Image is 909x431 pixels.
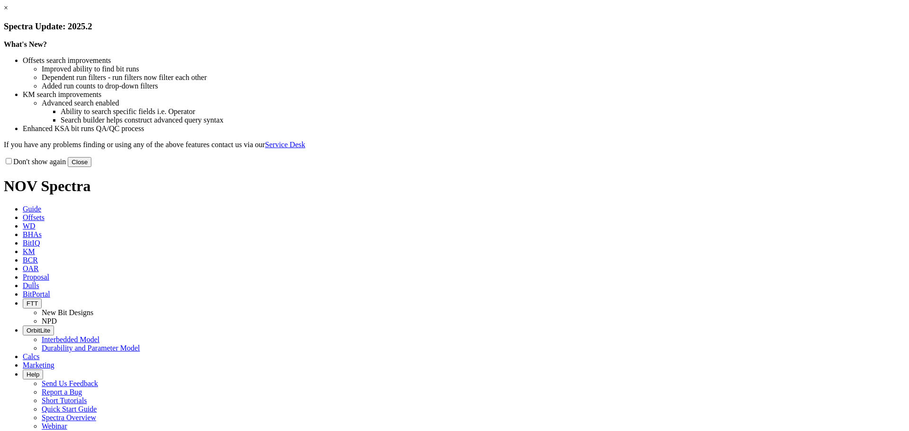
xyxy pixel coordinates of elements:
[68,157,91,167] button: Close
[23,352,40,361] span: Calcs
[23,239,40,247] span: BitIQ
[61,116,905,124] li: Search builder helps construct advanced query syntax
[23,264,39,273] span: OAR
[42,335,99,343] a: Interbedded Model
[42,405,97,413] a: Quick Start Guide
[4,158,66,166] label: Don't show again
[23,213,45,221] span: Offsets
[23,273,49,281] span: Proposal
[23,361,54,369] span: Marketing
[265,141,305,149] a: Service Desk
[42,396,87,405] a: Short Tutorials
[23,290,50,298] span: BitPortal
[23,90,905,99] li: KM search improvements
[42,317,57,325] a: NPD
[23,205,41,213] span: Guide
[42,344,140,352] a: Durability and Parameter Model
[4,21,905,32] h3: Spectra Update: 2025.2
[42,65,905,73] li: Improved ability to find bit runs
[23,222,36,230] span: WD
[4,40,47,48] strong: What's New?
[27,327,50,334] span: OrbitLite
[6,158,12,164] input: Don't show again
[23,247,35,255] span: KM
[42,82,905,90] li: Added run counts to drop-down filters
[42,413,96,422] a: Spectra Overview
[4,141,905,149] p: If you have any problems finding or using any of the above features contact us via our
[42,422,67,430] a: Webinar
[4,4,8,12] a: ×
[23,56,905,65] li: Offsets search improvements
[27,371,39,378] span: Help
[4,177,905,195] h1: NOV Spectra
[23,281,39,290] span: Dulls
[42,73,905,82] li: Dependent run filters - run filters now filter each other
[23,230,42,238] span: BHAs
[23,256,38,264] span: BCR
[42,308,93,317] a: New Bit Designs
[42,99,905,107] li: Advanced search enabled
[42,379,98,387] a: Send Us Feedback
[42,388,82,396] a: Report a Bug
[27,300,38,307] span: FTT
[23,124,905,133] li: Enhanced KSA bit runs QA/QC process
[61,107,905,116] li: Ability to search specific fields i.e. Operator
